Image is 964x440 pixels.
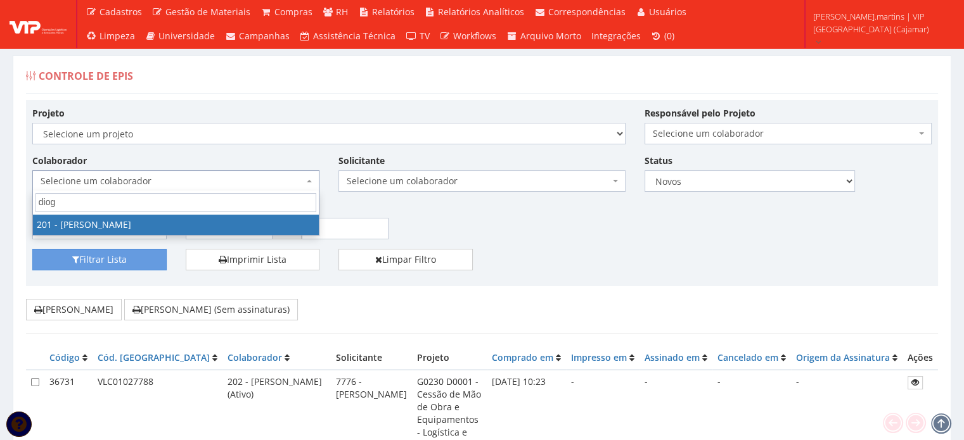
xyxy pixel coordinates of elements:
a: Impresso em [571,351,627,363]
a: Campanhas [220,24,295,48]
img: logo [10,15,67,34]
span: TV [420,30,430,42]
a: Comprado em [492,351,553,363]
span: (0) [664,30,674,42]
span: Assistência Técnica [313,30,395,42]
button: [PERSON_NAME] [26,299,122,320]
span: Solicitante [336,351,382,363]
span: Selecione um colaborador [645,123,932,144]
span: Selecione um colaborador [338,170,626,192]
button: Filtrar Lista [32,249,167,270]
span: Projeto [417,351,449,363]
label: Responsável pelo Projeto [645,107,755,120]
a: Assistência Técnica [295,24,401,48]
span: Selecione um colaborador [32,170,319,192]
a: Cancelado em [717,351,778,363]
span: Relatórios [372,6,415,18]
a: Assinado em [645,351,700,363]
button: [PERSON_NAME] (Sem assinaturas) [124,299,298,320]
span: [PERSON_NAME].martins | VIP [GEOGRAPHIC_DATA] (Cajamar) [813,10,948,35]
span: Arquivo Morto [520,30,581,42]
label: Colaborador [32,154,87,167]
a: Arquivo Morto [501,24,586,48]
label: Status [645,154,672,167]
a: (0) [646,24,680,48]
a: Universidade [140,24,221,48]
span: Usuários [649,6,686,18]
a: Workflows [435,24,502,48]
span: Limpeza [100,30,135,42]
label: Solicitante [338,154,385,167]
span: Selecione um colaborador [653,127,916,140]
span: Correspondências [548,6,626,18]
span: Gestão de Materiais [165,6,250,18]
span: Selecione um colaborador [41,175,304,187]
span: RH [336,6,348,18]
span: Selecione um colaborador [347,175,610,187]
span: Workflows [453,30,496,42]
span: Integrações [591,30,641,42]
a: Integrações [586,24,646,48]
th: Ações [903,346,938,370]
a: Limpar Filtro [338,249,473,270]
span: Controle de EPIs [39,69,133,83]
a: Colaborador [228,351,282,363]
span: Compras [274,6,312,18]
li: 201 - [PERSON_NAME] [33,215,319,235]
span: Relatórios Analíticos [438,6,524,18]
a: Cód. [GEOGRAPHIC_DATA] [98,351,210,363]
span: Cadastros [100,6,142,18]
span: Universidade [158,30,215,42]
a: Limpeza [80,24,140,48]
span: Campanhas [239,30,290,42]
a: TV [401,24,435,48]
a: Código [49,351,80,363]
label: Projeto [32,107,65,120]
a: Origem da Assinatura [796,351,890,363]
a: Imprimir Lista [186,249,320,270]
